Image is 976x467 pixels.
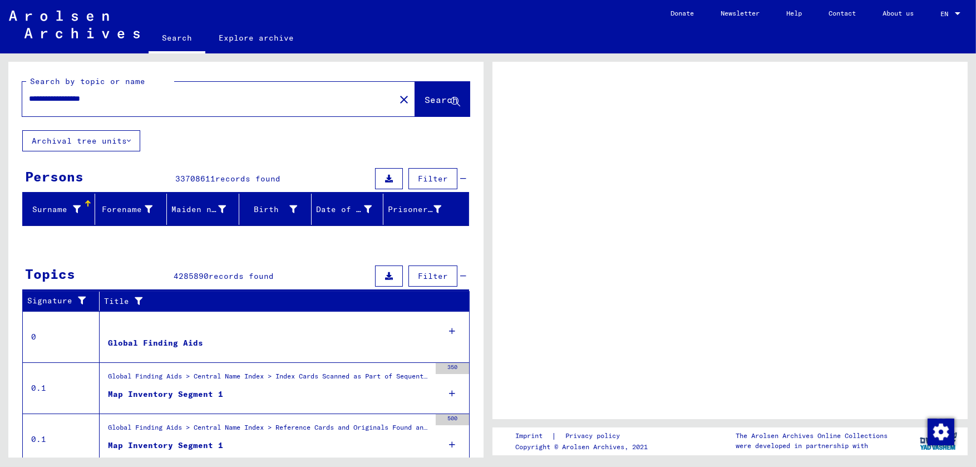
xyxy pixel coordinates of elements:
mat-header-cell: Vorname [95,194,167,225]
font: Forename [102,204,142,214]
font: | [551,430,556,442]
img: Change consent [928,419,954,445]
div: Date of birth [316,200,386,218]
div: Birth [244,200,311,218]
div: Map Inventory Segment 1 [108,389,223,400]
mat-header-cell: Prisoner # [383,194,469,225]
img: Arolsen_neg.svg [9,11,140,38]
button: Filter [408,266,457,287]
span: 4285890 [174,271,209,281]
span: Filter [418,174,448,184]
div: Persons [25,166,83,186]
a: Search [149,24,205,53]
a: Imprint [515,430,551,442]
div: Global Finding Aids [108,337,203,349]
a: Explore archive [205,24,307,51]
font: Prisoner # [388,204,438,214]
td: 0.1 [23,414,100,465]
mat-header-cell: Geburt‏ [239,194,312,225]
p: Copyright © Arolsen Archives, 2021 [515,442,648,452]
button: Filter [408,168,457,189]
div: Maiden name [171,200,240,218]
img: yv_logo.png [918,427,959,455]
span: EN [940,10,953,18]
button: Search [415,82,470,116]
span: records found [209,271,274,281]
p: were developed in partnership with [736,441,888,451]
font: Archival tree units [32,136,127,146]
span: Filter [418,271,448,281]
mat-header-cell: Geburtsname [167,194,239,225]
button: Archival tree units [22,130,140,151]
button: Clear [393,88,415,110]
td: 0 [23,311,100,362]
div: Signature [27,292,102,310]
div: Forename [100,200,167,218]
div: Global Finding Aids > Central Name Index > Index Cards Scanned as Part of Sequential Mass Digitiz... [108,371,430,387]
font: Surname [32,204,67,214]
a: Privacy policy [556,430,633,442]
div: Map Inventory Segment 1 [108,440,223,451]
mat-icon: close [397,93,411,106]
div: Global Finding Aids > Central Name Index > Reference Cards and Originals Found and Extracted in T... [108,422,430,438]
font: Maiden name [171,204,226,214]
font: Signature [27,295,72,307]
span: records found [215,174,280,184]
div: Prisoner # [388,200,455,218]
div: 350 [436,363,469,374]
mat-label: Search by topic or name [30,76,145,86]
span: Search [425,94,458,105]
mat-header-cell: Geburtsdatum [312,194,384,225]
span: 33708611 [175,174,215,184]
td: 0.1 [23,362,100,414]
font: Title [104,296,129,307]
div: Topics [25,264,75,284]
mat-header-cell: Nachname [23,194,95,225]
p: The Arolsen Archives Online Collections [736,431,888,441]
font: Date of birth [316,204,381,214]
div: Title [104,292,459,310]
div: Surname [27,200,95,218]
font: Birth [254,204,279,214]
div: 500 [436,414,469,425]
